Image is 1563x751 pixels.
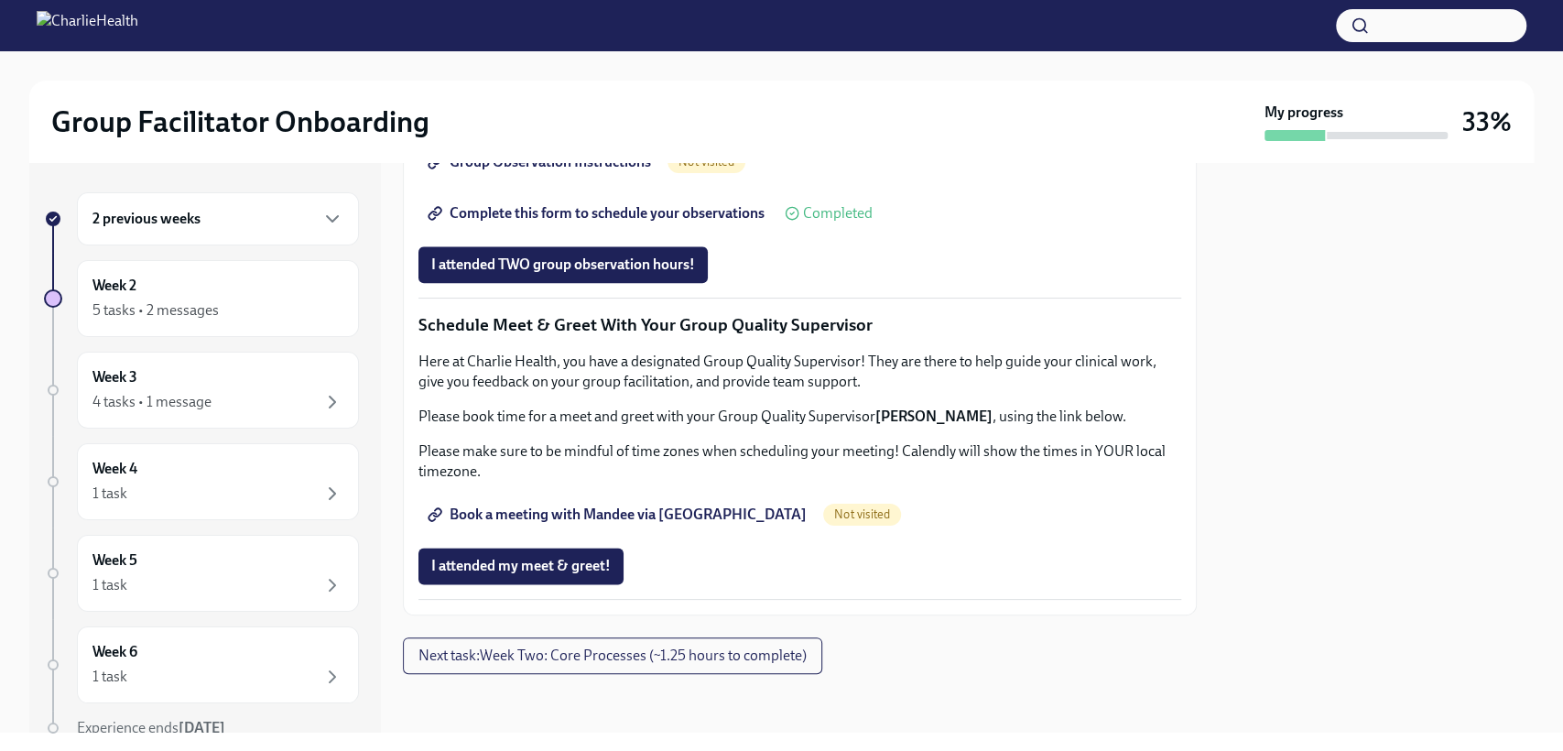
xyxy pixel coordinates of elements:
[418,647,807,665] span: Next task : Week Two: Core Processes (~1.25 hours to complete)
[92,367,137,387] h6: Week 3
[1265,103,1343,123] strong: My progress
[77,719,225,736] span: Experience ends
[418,548,624,584] button: I attended my meet & greet!
[92,667,127,687] div: 1 task
[44,260,359,337] a: Week 25 tasks • 2 messages
[92,276,136,296] h6: Week 2
[92,300,219,321] div: 5 tasks • 2 messages
[823,507,901,521] span: Not visited
[431,557,611,575] span: I attended my meet & greet!
[418,352,1181,392] p: Here at Charlie Health, you have a designated Group Quality Supervisor! They are there to help gu...
[77,192,359,245] div: 2 previous weeks
[403,637,822,674] button: Next task:Week Two: Core Processes (~1.25 hours to complete)
[875,408,993,425] strong: [PERSON_NAME]
[92,642,137,662] h6: Week 6
[1462,105,1512,138] h3: 33%
[92,550,137,571] h6: Week 5
[92,575,127,595] div: 1 task
[431,204,765,223] span: Complete this form to schedule your observations
[92,392,212,412] div: 4 tasks • 1 message
[418,313,1181,337] p: Schedule Meet & Greet With Your Group Quality Supervisor
[418,195,777,232] a: Complete this form to schedule your observations
[44,352,359,429] a: Week 34 tasks • 1 message
[44,535,359,612] a: Week 51 task
[418,496,819,533] a: Book a meeting with Mandee via [GEOGRAPHIC_DATA]
[431,506,807,524] span: Book a meeting with Mandee via [GEOGRAPHIC_DATA]
[418,407,1181,427] p: Please book time for a meet and greet with your Group Quality Supervisor , using the link below.
[44,443,359,520] a: Week 41 task
[803,206,873,221] span: Completed
[92,209,201,229] h6: 2 previous weeks
[92,459,137,479] h6: Week 4
[51,103,429,140] h2: Group Facilitator Onboarding
[179,719,225,736] strong: [DATE]
[37,11,138,40] img: CharlieHealth
[418,246,708,283] button: I attended TWO group observation hours!
[44,626,359,703] a: Week 61 task
[431,256,695,274] span: I attended TWO group observation hours!
[92,484,127,504] div: 1 task
[418,441,1181,482] p: Please make sure to be mindful of time zones when scheduling your meeting! Calendly will show the...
